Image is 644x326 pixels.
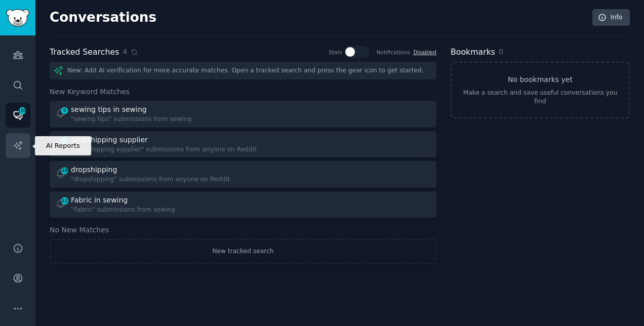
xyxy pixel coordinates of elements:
[71,195,128,206] div: Fabric in sewing
[71,104,147,115] div: sewing tips in sewing
[50,101,436,128] a: 6sewing tips in sewing"sewing tips" submissions from sewing
[60,137,69,144] span: 11
[50,87,130,97] span: New Keyword Matches
[50,46,119,59] h2: Tracked Searches
[508,74,573,85] h3: No bookmarks yet
[71,115,192,124] div: "sewing tips" submissions from sewing
[71,175,230,184] div: "dropshipping" submissions from anyone on Reddit
[451,62,630,118] a: No bookmarks yetMake a search and save useful conversations you find
[60,167,69,174] span: 49
[50,62,436,79] div: New: Add AI verification for more accurate matches. Open a tracked search and press the gear icon...
[6,9,29,27] img: GummySearch logo
[71,206,175,215] div: "Fabric" submissions from sewing
[71,165,117,175] div: dropshipping
[50,225,109,235] span: No New Matches
[123,47,127,57] span: 4
[592,9,630,26] a: Info
[499,48,503,56] span: 0
[71,145,257,154] div: "dropshipping supplier" submissions from anyone on Reddit
[50,161,436,188] a: 49dropshipping"dropshipping" submissions from anyone on Reddit
[50,131,436,158] a: 11dropshipping supplier"dropshipping supplier" submissions from anyone on Reddit
[459,89,622,106] div: Make a search and save useful conversations you find
[413,49,436,55] a: Disabled
[60,197,69,205] span: 43
[377,49,410,56] div: Notifications
[451,46,495,59] h2: Bookmarks
[18,107,27,114] span: 109
[329,49,342,56] div: Stats
[50,191,436,218] a: 43Fabric in sewing"Fabric" submissions from sewing
[60,107,69,114] span: 6
[50,10,156,26] h2: Conversations
[6,103,30,128] a: 109
[50,239,436,264] a: New tracked search
[71,135,148,145] div: dropshipping supplier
